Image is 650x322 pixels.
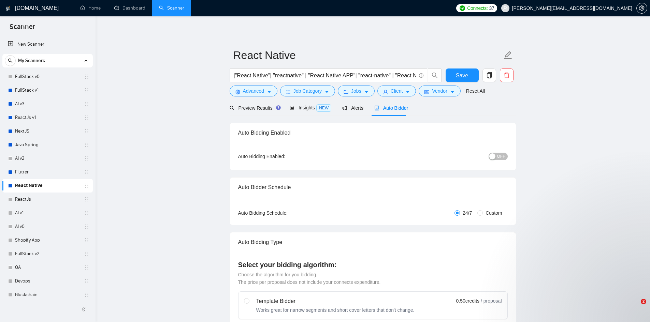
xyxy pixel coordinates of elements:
[636,3,647,14] button: setting
[419,73,423,78] span: info-circle
[293,87,322,95] span: Job Category
[238,153,328,160] div: Auto Bidding Enabled:
[374,105,408,111] span: Auto Bidder
[230,105,279,111] span: Preview Results
[5,58,15,63] span: search
[15,261,80,274] a: QA
[290,105,331,110] span: Insights
[374,106,379,110] span: robot
[15,124,80,138] a: NextJS
[482,68,496,82] button: copy
[15,111,80,124] a: ReactJs v1
[500,68,514,82] button: delete
[84,197,89,202] span: holder
[256,307,415,313] div: Works great for narrow segments and short cover letters that don't change.
[235,89,240,94] span: setting
[84,169,89,175] span: holder
[15,152,80,165] a: AI v2
[15,70,80,83] a: FullStack v0
[428,72,441,78] span: search
[342,106,347,110] span: notification
[460,209,475,217] span: 24/7
[243,87,264,95] span: Advanced
[84,224,89,229] span: holder
[84,88,89,93] span: holder
[504,51,512,60] span: edit
[483,209,505,217] span: Custom
[84,101,89,107] span: holder
[238,260,508,270] h4: Select your bidding algorithm:
[84,142,89,148] span: holder
[338,86,375,96] button: folderJobscaret-down
[4,22,41,36] span: Scanner
[15,138,80,152] a: Java Spring
[432,87,447,95] span: Vendor
[377,86,416,96] button: userClientcaret-down
[424,89,429,94] span: idcard
[234,71,416,80] input: Search Freelance Jobs...
[15,206,80,220] a: AI v1
[324,89,329,94] span: caret-down
[383,89,388,94] span: user
[114,5,145,11] a: dashboardDashboard
[230,106,234,110] span: search
[456,297,479,305] span: 0.50 credits
[15,97,80,111] a: AI v3
[84,292,89,297] span: holder
[256,297,415,305] div: Template Bidder
[405,89,410,94] span: caret-down
[6,3,11,14] img: logo
[641,299,646,304] span: 2
[456,71,468,80] span: Save
[419,86,460,96] button: idcardVendorcaret-down
[15,247,80,261] a: FullStack v2
[627,299,643,315] iframe: Intercom live chat
[15,165,80,179] a: Flutter
[15,233,80,247] a: Shopify App
[351,87,361,95] span: Jobs
[275,105,281,111] div: Tooltip anchor
[84,237,89,243] span: holder
[84,210,89,216] span: holder
[286,89,291,94] span: bars
[267,89,272,94] span: caret-down
[316,104,331,112] span: NEW
[280,86,335,96] button: barsJob Categorycaret-down
[84,265,89,270] span: holder
[84,251,89,257] span: holder
[238,123,508,142] div: Auto Bidding Enabled
[15,83,80,97] a: FullStack v1
[233,47,502,64] input: Scanner name...
[466,87,485,95] a: Reset All
[238,272,381,285] span: Choose the algorithm for you bidding. The price per proposal does not include your connects expen...
[5,55,16,66] button: search
[159,5,184,11] a: searchScanner
[446,68,479,82] button: Save
[481,297,502,304] span: / proposal
[342,105,363,111] span: Alerts
[15,179,80,193] a: React Native
[637,5,647,11] span: setting
[489,4,494,12] span: 37
[84,278,89,284] span: holder
[84,156,89,161] span: holder
[8,37,87,51] a: New Scanner
[84,128,89,134] span: holder
[84,74,89,79] span: holder
[15,274,80,288] a: Devops
[391,87,403,95] span: Client
[290,105,294,110] span: area-chart
[467,4,488,12] span: Connects:
[15,220,80,233] a: AI v0
[636,5,647,11] a: setting
[344,89,348,94] span: folder
[483,72,496,78] span: copy
[15,288,80,302] a: Blockchain
[428,68,442,82] button: search
[497,153,505,160] span: OFF
[81,306,88,313] span: double-left
[450,89,455,94] span: caret-down
[2,37,93,51] li: New Scanner
[230,86,277,96] button: settingAdvancedcaret-down
[238,178,508,197] div: Auto Bidder Schedule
